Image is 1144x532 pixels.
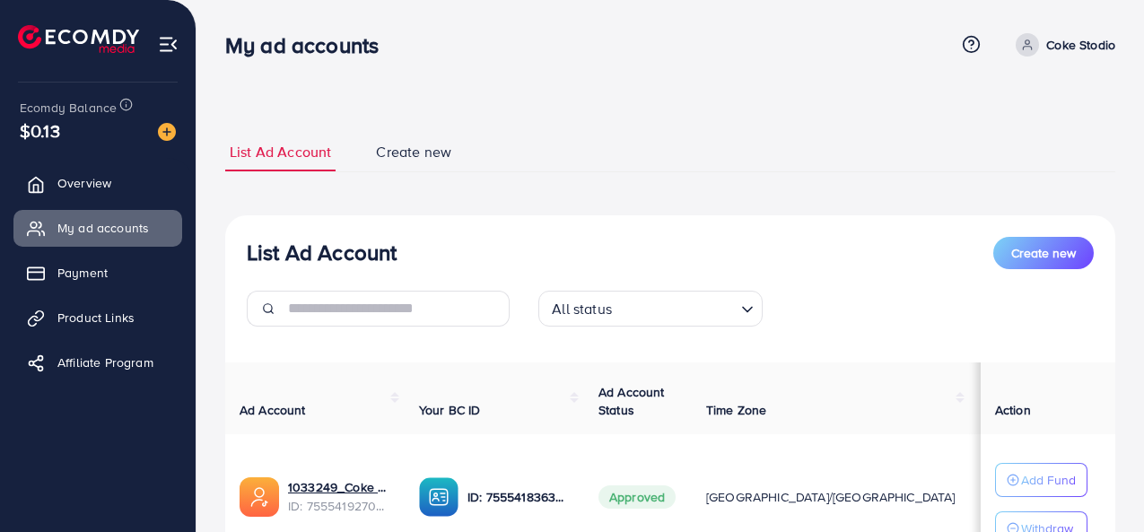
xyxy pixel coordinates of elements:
span: [GEOGRAPHIC_DATA]/[GEOGRAPHIC_DATA] [706,488,956,506]
span: My ad accounts [57,219,149,237]
a: My ad accounts [13,210,182,246]
button: Add Fund [995,463,1087,497]
span: Payment [57,264,108,282]
h3: My ad accounts [225,32,393,58]
a: Coke Stodio [1009,33,1115,57]
span: Create new [376,142,451,162]
a: Affiliate Program [13,344,182,380]
a: Overview [13,165,182,201]
span: Action [995,401,1031,419]
span: Time Zone [706,401,766,419]
p: Add Fund [1021,469,1076,491]
a: Product Links [13,300,182,336]
img: image [158,123,176,141]
div: <span class='underline'>1033249_Coke Stodio 1_1759133170041</span></br>7555419270801358849 [288,478,390,515]
span: Ecomdy Balance [20,99,117,117]
span: Overview [57,174,111,192]
img: ic-ads-acc.e4c84228.svg [240,477,279,517]
h3: List Ad Account [247,240,397,266]
input: Search for option [617,292,734,322]
div: Search for option [538,291,763,327]
span: List Ad Account [230,142,331,162]
span: Approved [598,485,676,509]
span: Create new [1011,244,1076,262]
span: ID: 7555419270801358849 [288,497,390,515]
a: Payment [13,255,182,291]
span: Product Links [57,309,135,327]
img: logo [18,25,139,53]
p: ID: 7555418363737128967 [467,486,570,508]
a: 1033249_Coke Stodio 1_1759133170041 [288,478,390,496]
span: Ad Account Status [598,383,665,419]
span: Your BC ID [419,401,481,419]
span: Ad Account [240,401,306,419]
button: Create new [993,237,1094,269]
img: menu [158,34,179,55]
span: All status [548,296,616,322]
span: Affiliate Program [57,353,153,371]
img: ic-ba-acc.ded83a64.svg [419,477,458,517]
span: $0.13 [20,118,60,144]
p: Coke Stodio [1046,34,1115,56]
